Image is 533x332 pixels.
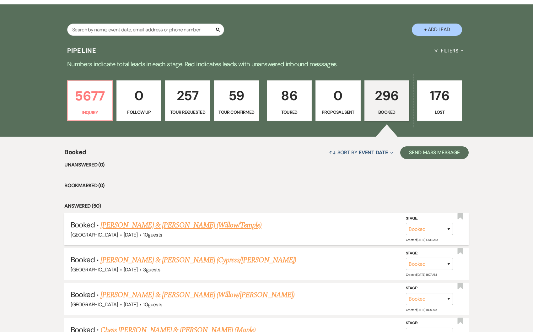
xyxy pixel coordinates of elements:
[67,46,97,55] h3: Pipeline
[121,85,157,106] p: 0
[40,59,493,69] p: Numbers indicate total leads in each stage. Red indicates leads with unanswered inbound messages.
[315,80,360,121] a: 0Proposal Sent
[67,80,113,121] a: 5677Inquiry
[143,231,162,238] span: 10 guests
[326,144,396,161] button: Sort By Event Date
[143,266,160,273] span: 3 guests
[417,80,462,121] a: 176Lost
[72,85,108,106] p: 5677
[400,146,469,159] button: Send Mass Message
[71,255,94,264] span: Booked
[406,308,437,312] span: Created: [DATE] 9:05 AM
[165,80,210,121] a: 257Tour Requested
[121,109,157,116] p: Follow Up
[100,220,261,231] a: [PERSON_NAME] & [PERSON_NAME] (Willow/Temple)
[124,301,137,308] span: [DATE]
[64,147,86,161] span: Booked
[169,85,206,106] p: 257
[364,80,409,121] a: 296Booked
[143,301,162,308] span: 10 guests
[100,254,296,266] a: [PERSON_NAME] & [PERSON_NAME] (Cypress/[PERSON_NAME])
[116,80,161,121] a: 0Follow Up
[64,202,468,210] li: Answered (50)
[169,109,206,116] p: Tour Requested
[271,109,308,116] p: Toured
[100,289,294,301] a: [PERSON_NAME] & [PERSON_NAME] (Willow/[PERSON_NAME])
[218,109,255,116] p: Tour Confirmed
[406,250,453,257] label: Stage:
[267,80,312,121] a: 86Toured
[406,238,438,242] span: Created: [DATE] 10:38 AM
[71,266,118,273] span: [GEOGRAPHIC_DATA]
[72,109,108,116] p: Inquiry
[320,85,356,106] p: 0
[421,109,458,116] p: Lost
[421,85,458,106] p: 176
[271,85,308,106] p: 86
[67,24,224,36] input: Search by name, event date, email address or phone number
[71,231,118,238] span: [GEOGRAPHIC_DATA]
[214,80,259,121] a: 59Tour Confirmed
[71,220,94,230] span: Booked
[406,273,437,277] span: Created: [DATE] 9:07 AM
[369,85,405,106] p: 296
[71,301,118,308] span: [GEOGRAPHIC_DATA]
[329,149,336,156] span: ↑↓
[406,285,453,292] label: Stage:
[406,215,453,222] label: Stage:
[64,161,468,169] li: Unanswered (0)
[320,109,356,116] p: Proposal Sent
[432,42,466,59] button: Filters
[64,182,468,190] li: Bookmarked (0)
[124,266,137,273] span: [DATE]
[218,85,255,106] p: 59
[406,320,453,327] label: Stage:
[124,231,137,238] span: [DATE]
[359,149,388,156] span: Event Date
[369,109,405,116] p: Booked
[412,24,462,36] button: + Add Lead
[71,290,94,299] span: Booked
